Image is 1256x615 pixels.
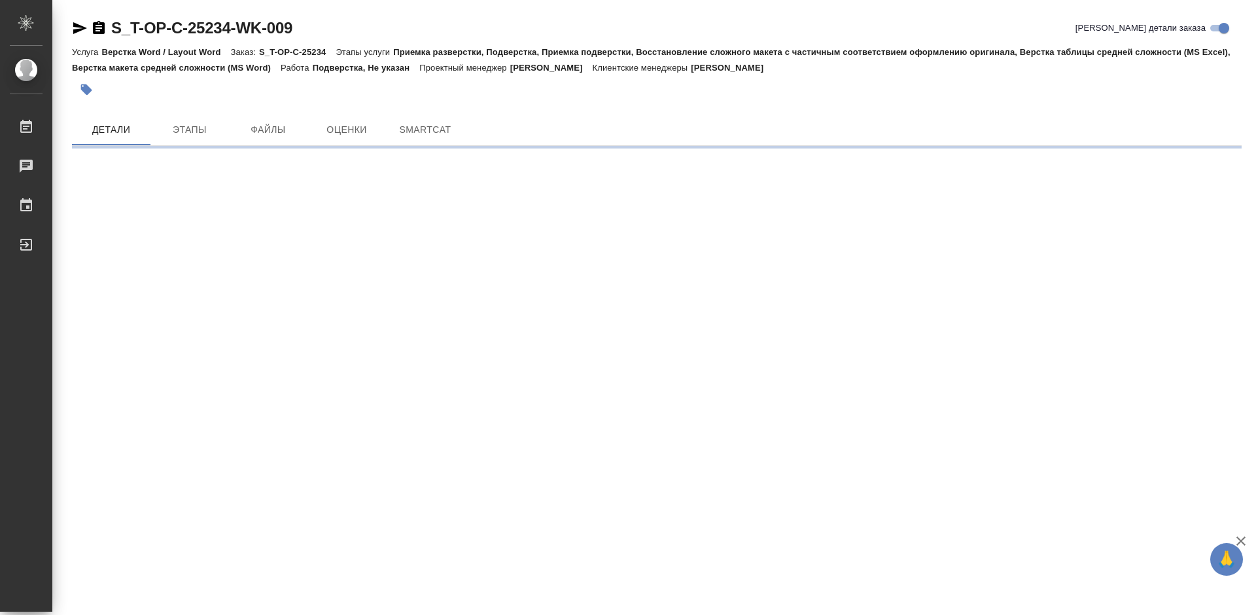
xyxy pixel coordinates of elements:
p: Приемка разверстки, Подверстка, Приемка подверстки, Восстановление сложного макета с частичным со... [72,47,1230,73]
span: [PERSON_NAME] детали заказа [1075,22,1206,35]
p: Проектный менеджер [419,63,510,73]
span: Этапы [158,122,221,138]
span: SmartCat [394,122,457,138]
p: Этапы услуги [336,47,393,57]
p: Верстка Word / Layout Word [101,47,230,57]
span: 🙏 [1215,546,1238,573]
p: Клиентские менеджеры [593,63,691,73]
p: Подверстка, Не указан [313,63,420,73]
span: Детали [80,122,143,138]
span: Файлы [237,122,300,138]
p: Услуга [72,47,101,57]
p: Работа [281,63,313,73]
button: Скопировать ссылку для ЯМессенджера [72,20,88,36]
p: [PERSON_NAME] [510,63,593,73]
a: S_T-OP-C-25234-WK-009 [111,19,292,37]
button: Добавить тэг [72,75,101,104]
p: Заказ: [231,47,259,57]
p: S_T-OP-C-25234 [259,47,336,57]
button: Скопировать ссылку [91,20,107,36]
p: [PERSON_NAME] [691,63,773,73]
span: Оценки [315,122,378,138]
button: 🙏 [1210,543,1243,576]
